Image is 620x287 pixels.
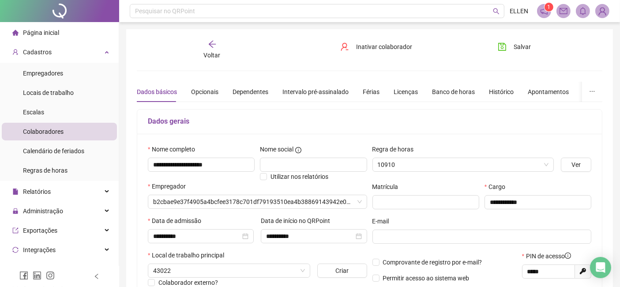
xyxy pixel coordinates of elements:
[590,257,611,278] div: Open Intercom Messenger
[356,42,412,52] span: Inativar colaborador
[432,87,475,97] div: Banco de horas
[12,227,19,234] span: export
[545,3,553,11] sup: 1
[137,87,177,97] div: Dados básicos
[372,144,420,154] label: Regra de horas
[23,128,64,135] span: Colaboradores
[271,173,328,180] span: Utilizar nos relatórios
[340,42,349,51] span: user-delete
[491,40,537,54] button: Salvar
[46,271,55,280] span: instagram
[485,182,511,192] label: Cargo
[23,246,56,253] span: Integrações
[510,6,528,16] span: ELLEN
[208,40,217,49] span: arrow-left
[148,144,201,154] label: Nome completo
[526,251,571,261] span: PIN de acesso
[589,88,595,94] span: ellipsis
[12,30,19,36] span: home
[23,49,52,56] span: Cadastros
[94,273,100,279] span: left
[295,147,301,153] span: info-circle
[579,7,587,15] span: bell
[153,195,362,208] span: b2cbae9e37f4905a4bcfee3178c701df79193510ea4b38869143942e070be050
[582,82,602,102] button: ellipsis
[565,253,571,259] span: info-circle
[334,40,419,54] button: Inativar colaborador
[514,42,531,52] span: Salvar
[33,271,41,280] span: linkedin
[23,147,84,155] span: Calendário de feriados
[498,42,507,51] span: save
[148,250,230,260] label: Local de trabalho principal
[394,87,418,97] div: Licenças
[372,216,395,226] label: E-mail
[23,208,63,215] span: Administração
[261,216,336,226] label: Data de início no QRPoint
[158,279,218,286] span: Colaborador externo?
[317,264,367,278] button: Criar
[23,167,68,174] span: Regras de horas
[528,87,569,97] div: Apontamentos
[12,247,19,253] span: sync
[12,49,19,55] span: user-add
[493,8,500,15] span: search
[489,87,514,97] div: Histórico
[561,158,591,172] button: Ver
[148,116,591,127] h5: Dados gerais
[148,181,192,191] label: Empregador
[596,4,609,18] img: 81252
[23,29,59,36] span: Página inicial
[363,87,380,97] div: Férias
[383,259,482,266] span: Comprovante de registro por e-mail?
[23,188,51,195] span: Relatórios
[191,87,218,97] div: Opcionais
[372,182,404,192] label: Matrícula
[148,216,207,226] label: Data de admissão
[204,52,221,59] span: Voltar
[378,158,549,171] span: 10910
[12,189,19,195] span: file
[335,266,349,276] span: Criar
[282,87,349,97] div: Intervalo pré-assinalado
[12,208,19,214] span: lock
[383,275,470,282] span: Permitir acesso ao sistema web
[260,144,293,154] span: Nome social
[233,87,268,97] div: Dependentes
[19,271,28,280] span: facebook
[23,227,57,234] span: Exportações
[548,4,551,10] span: 1
[23,109,44,116] span: Escalas
[540,7,548,15] span: notification
[560,7,567,15] span: mail
[23,89,74,96] span: Locais de trabalho
[23,70,63,77] span: Empregadores
[153,264,305,277] span: 43022
[571,160,581,170] span: Ver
